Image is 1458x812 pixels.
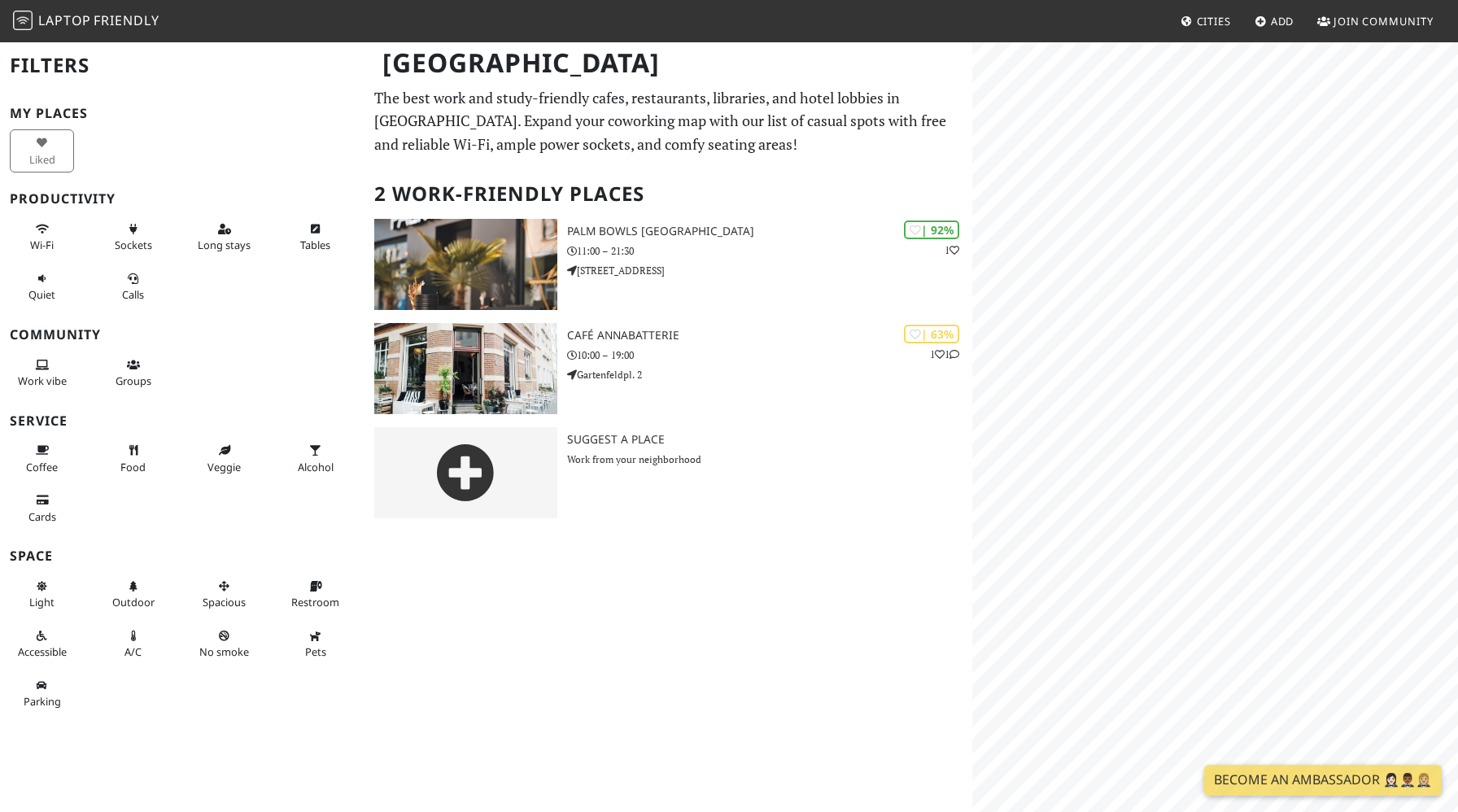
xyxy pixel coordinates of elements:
[374,427,557,518] img: gray-place-d2bdb4477600e061c01bd816cc0f2ef0cfcb1ca9e3ad78868dd16fb2af073a21.png
[124,644,142,659] span: Air conditioned
[283,622,347,666] button: Pets
[199,644,249,659] span: Smoke free
[28,287,55,302] span: Quiet
[192,216,256,259] button: Long stays
[192,437,256,480] button: Veggie
[101,216,165,259] button: Sockets
[13,11,33,30] img: LaptopFriendly
[198,238,251,252] span: Long stays
[203,595,246,609] span: Spacious
[1174,7,1238,36] a: Cities
[18,644,67,659] span: Accessible
[30,238,54,252] span: Stable Wi-Fi
[28,509,56,524] span: Credit cards
[101,437,165,480] button: Food
[945,242,959,258] p: 1
[305,644,326,659] span: Pet friendly
[369,41,969,85] h1: [GEOGRAPHIC_DATA]
[94,11,159,29] span: Friendly
[1334,14,1434,28] span: Join Community
[24,694,61,709] span: Parking
[283,573,347,616] button: Restroom
[18,373,67,388] span: People working
[904,325,959,343] div: | 63%
[101,351,165,395] button: Groups
[10,351,74,395] button: Work vibe
[29,595,55,609] span: Natural light
[364,427,972,518] a: Suggest a Place Work from your neighborhood
[115,238,152,252] span: Power sockets
[10,487,74,530] button: Cards
[10,622,74,666] button: Accessible
[101,622,165,666] button: A/C
[567,225,972,238] h3: Palm Bowls [GEOGRAPHIC_DATA]
[101,573,165,616] button: Outdoor
[567,433,972,447] h3: Suggest a Place
[1271,14,1294,28] span: Add
[364,323,972,414] a: Café Annabatterie | 63% 11 Café Annabatterie 10:00 – 19:00 Gartenfeldpl. 2
[10,548,355,564] h3: Space
[374,86,963,156] p: The best work and study-friendly cafes, restaurants, libraries, and hotel lobbies in [GEOGRAPHIC_...
[374,169,963,219] h2: 2 Work-Friendly Places
[298,460,334,474] span: Alcohol
[1197,14,1231,28] span: Cities
[10,672,74,715] button: Parking
[192,573,256,616] button: Spacious
[1311,7,1440,36] a: Join Community
[567,367,972,382] p: Gartenfeldpl. 2
[567,263,972,278] p: [STREET_ADDRESS]
[567,347,972,363] p: 10:00 – 19:00
[122,287,144,302] span: Video/audio calls
[10,191,355,207] h3: Productivity
[10,573,74,616] button: Light
[10,106,355,121] h3: My Places
[116,373,151,388] span: Group tables
[10,41,355,90] h2: Filters
[904,220,959,239] div: | 92%
[567,452,972,467] p: Work from your neighborhood
[567,329,972,343] h3: Café Annabatterie
[207,460,241,474] span: Veggie
[101,265,165,308] button: Calls
[1204,765,1442,796] a: Become an Ambassador 🤵🏻‍♀️🤵🏾‍♂️🤵🏼‍♀️
[10,413,355,429] h3: Service
[112,595,155,609] span: Outdoor area
[13,7,159,36] a: LaptopFriendly LaptopFriendly
[1248,7,1301,36] a: Add
[374,219,557,310] img: Palm Bowls Mainz
[300,238,330,252] span: Work-friendly tables
[26,460,58,474] span: Coffee
[10,327,355,343] h3: Community
[374,323,557,414] img: Café Annabatterie
[10,265,74,308] button: Quiet
[291,595,339,609] span: Restroom
[567,243,972,259] p: 11:00 – 21:30
[364,219,972,310] a: Palm Bowls Mainz | 92% 1 Palm Bowls [GEOGRAPHIC_DATA] 11:00 – 21:30 [STREET_ADDRESS]
[283,216,347,259] button: Tables
[930,347,959,362] p: 1 1
[192,622,256,666] button: No smoke
[10,216,74,259] button: Wi-Fi
[10,437,74,480] button: Coffee
[120,460,146,474] span: Food
[38,11,91,29] span: Laptop
[283,437,347,480] button: Alcohol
